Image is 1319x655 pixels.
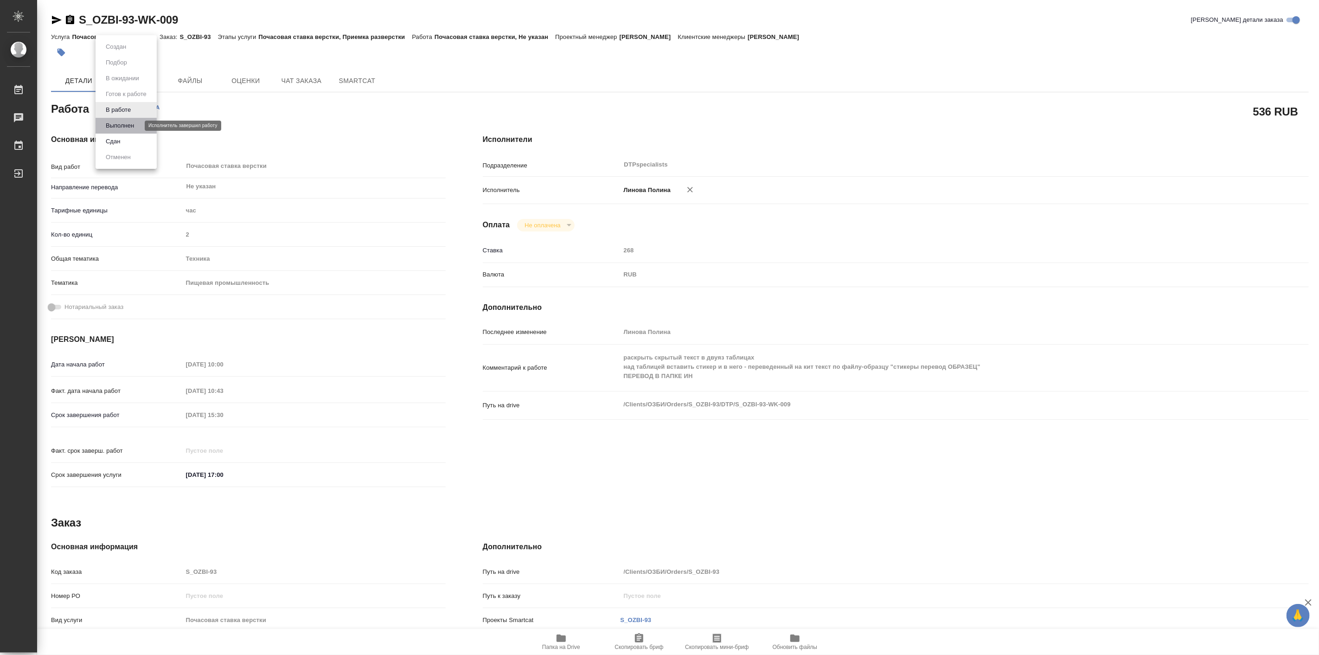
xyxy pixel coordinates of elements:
button: В ожидании [103,73,142,83]
button: Отменен [103,152,134,162]
button: Сдан [103,136,123,147]
button: Готов к работе [103,89,149,99]
button: Выполнен [103,121,137,131]
button: Подбор [103,58,130,68]
button: В работе [103,105,134,115]
button: Создан [103,42,129,52]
